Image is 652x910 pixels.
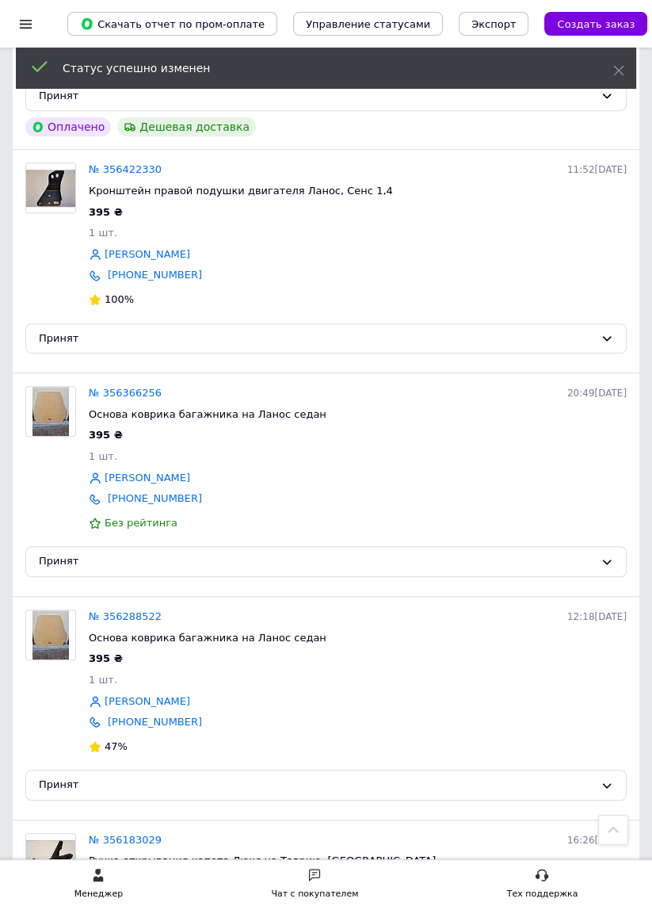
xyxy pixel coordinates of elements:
[63,60,574,76] div: Статус успешно изменен
[80,17,265,31] span: Скачать отчет по пром-оплате
[32,610,70,660] img: Фото товару
[557,18,635,30] span: Создать заказ
[26,170,75,207] img: Фото товару
[89,610,162,622] a: № 356288522
[39,777,594,793] div: Принят
[108,716,202,728] a: [PHONE_NUMBER]
[89,408,326,420] span: Основа коврика багажника на Ланос седан
[293,12,443,36] button: Управление статусами
[89,387,162,399] a: № 356366256
[105,293,134,305] span: 100%
[567,835,627,846] span: 16:26[DATE]
[25,162,76,213] a: Фото товару
[25,117,111,136] div: Оплачено
[567,388,627,399] span: 20:49[DATE]
[89,674,117,686] span: 1 шт.
[89,855,436,866] span: Ручка открывания капота Люкс на Таврию, [GEOGRAPHIC_DATA]
[89,185,393,197] span: Кронштейн правой подушки двигателя Ланос, Сенс 1,4
[108,492,202,504] a: [PHONE_NUMBER]
[117,117,256,136] div: Дешевая доставка
[89,834,162,846] a: № 356183029
[25,386,76,437] a: Фото товару
[306,18,430,30] span: Управление статусами
[89,652,123,664] span: 395 ₴
[567,611,627,622] span: 12:18[DATE]
[89,206,123,218] span: 395 ₴
[89,450,117,462] span: 1 шт.
[105,517,177,529] span: Без рейтинга
[271,886,358,902] div: Чат с покупателем
[26,840,75,876] img: Фото товару
[39,331,594,347] div: Принят
[67,12,277,36] button: Скачать отчет по пром-оплате
[108,269,202,281] a: [PHONE_NUMBER]
[105,694,190,709] a: [PERSON_NAME]
[74,886,123,902] div: Менеджер
[89,163,162,175] a: № 356422330
[459,12,528,36] button: Экспорт
[25,833,76,884] a: Фото товару
[89,632,326,644] span: Основа коврика багажника на Ланос седан
[89,429,123,441] span: 395 ₴
[567,164,627,175] span: 11:52[DATE]
[507,886,578,902] div: Тех поддержка
[471,18,516,30] span: Экспорт
[32,387,70,436] img: Фото товару
[39,88,594,105] div: Принят
[89,227,117,239] span: 1 шт.
[105,247,190,262] a: [PERSON_NAME]
[25,610,76,660] a: Фото товару
[39,553,594,570] div: Принят
[105,740,128,752] span: 47%
[528,17,647,29] a: Создать заказ
[544,12,647,36] button: Создать заказ
[105,471,190,486] a: [PERSON_NAME]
